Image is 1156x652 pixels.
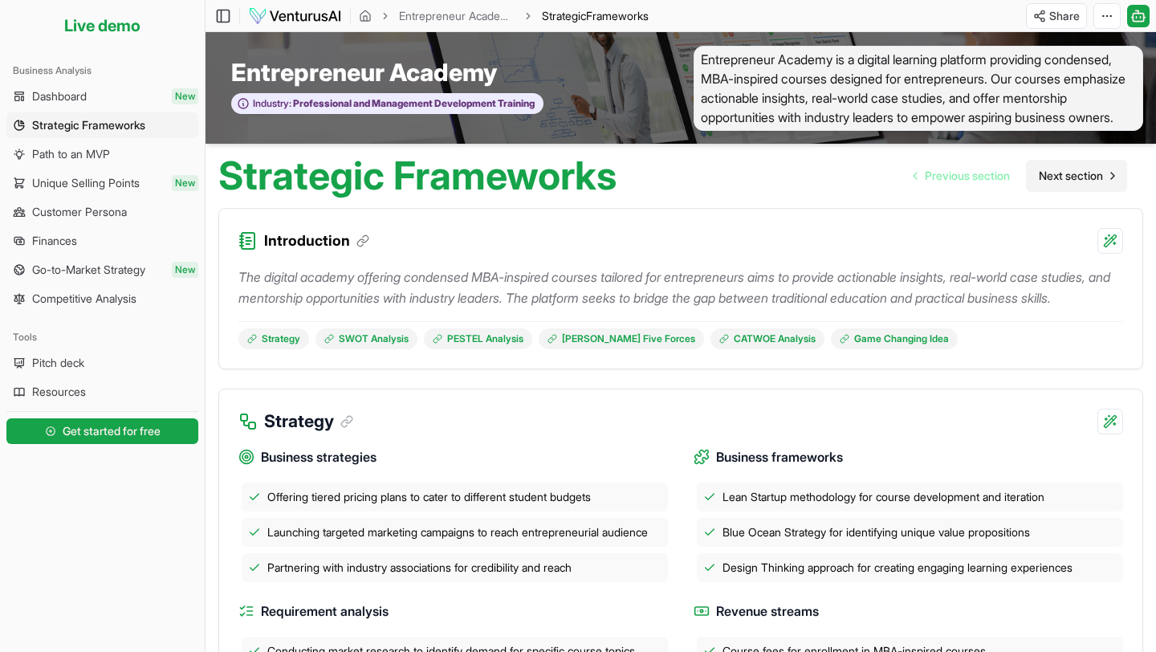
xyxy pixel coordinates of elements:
span: New [172,262,198,278]
a: Go-to-Market StrategyNew [6,257,198,283]
span: Offering tiered pricing plans to cater to different student budgets [267,489,591,505]
span: Professional and Management Development Training [291,97,535,110]
a: Finances [6,228,198,254]
span: Next section [1039,168,1103,184]
a: Get started for free [6,415,198,447]
span: New [172,175,198,191]
button: Get started for free [6,418,198,444]
span: Strategic Frameworks [32,117,145,133]
a: Go to next page [1026,160,1127,192]
span: Frameworks [586,9,649,22]
img: logo [248,6,342,26]
span: StrategicFrameworks [542,8,649,24]
a: DashboardNew [6,84,198,109]
span: Launching targeted marketing campaigns to reach entrepreneurial audience [267,524,648,540]
button: Industry:Professional and Management Development Training [231,93,543,115]
a: Game Changing Idea [831,328,958,349]
a: Customer Persona [6,199,198,225]
button: Share [1026,3,1087,29]
span: Dashboard [32,88,87,104]
a: Pitch deck [6,350,198,376]
span: Customer Persona [32,204,127,220]
a: CATWOE Analysis [710,328,824,349]
a: Strategy [238,328,309,349]
span: Unique Selling Points [32,175,140,191]
div: Tools [6,324,198,350]
span: Path to an MVP [32,146,110,162]
a: Path to an MVP [6,141,198,167]
span: Competitive Analysis [32,291,136,307]
span: Industry: [253,97,291,110]
a: PESTEL Analysis [424,328,532,349]
a: Entrepreneur Academy [399,8,515,24]
h1: Strategic Frameworks [218,157,617,195]
span: Finances [32,233,77,249]
h3: Strategy [264,409,353,434]
h3: Introduction [264,230,369,252]
a: Resources [6,379,198,405]
nav: breadcrumb [359,8,649,24]
span: Entrepreneur Academy [231,58,497,87]
a: Strategic Frameworks [6,112,198,138]
div: Business Analysis [6,58,198,84]
span: Entrepreneur Academy is a digital learning platform providing condensed, MBA-inspired courses des... [694,46,1143,131]
a: [PERSON_NAME] Five Forces [539,328,704,349]
span: Design Thinking approach for creating engaging learning experiences [722,560,1073,576]
span: Pitch deck [32,355,84,371]
span: Requirement analysis [261,601,389,621]
span: Partnering with industry associations for credibility and reach [267,560,572,576]
nav: pagination [901,160,1127,192]
span: Business frameworks [716,447,843,467]
span: Share [1049,8,1080,24]
p: The digital academy offering condensed MBA-inspired courses tailored for entrepreneurs aims to pr... [238,267,1123,308]
span: Previous section [925,168,1010,184]
span: Revenue streams [716,601,819,621]
span: New [172,88,198,104]
span: Get started for free [63,423,161,439]
span: Go-to-Market Strategy [32,262,145,278]
span: Lean Startup methodology for course development and iteration [722,489,1044,505]
a: Unique Selling PointsNew [6,170,198,196]
a: Competitive Analysis [6,286,198,312]
span: Resources [32,384,86,400]
a: SWOT Analysis [315,328,417,349]
a: Go to previous page [901,160,1023,192]
span: Blue Ocean Strategy for identifying unique value propositions [722,524,1030,540]
span: Business strategies [261,447,377,467]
